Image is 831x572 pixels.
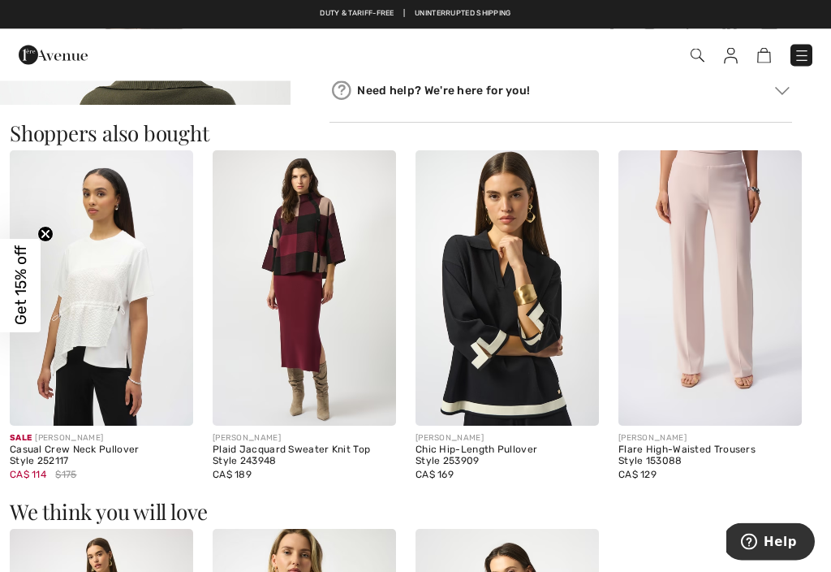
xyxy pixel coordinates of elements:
span: CA$ 189 [213,470,252,481]
h3: Shoppers also bought [10,123,821,145]
div: [PERSON_NAME] [213,433,396,445]
a: 1ère Avenue [19,46,88,62]
div: Plaid Jacquard Sweater Knit Top Style 243948 [213,445,396,468]
div: [PERSON_NAME] [415,433,599,445]
img: Casual Crew Neck Pullover Style 252117 [10,151,193,427]
span: CA$ 169 [415,470,454,481]
div: Casual Crew Neck Pullover Style 252117 [10,445,193,468]
img: Menu [794,48,810,64]
img: 1ère Avenue [19,39,88,71]
img: Arrow2.svg [775,88,790,96]
div: Chic Hip-Length Pullover Style 253909 [415,445,599,468]
div: [PERSON_NAME] [10,433,193,445]
a: Duty & tariff-free | Uninterrupted shipping [320,9,510,17]
img: Chic Hip-Length Pullover Style 253909 [415,151,599,427]
h3: We think you will love [10,502,821,523]
img: Shopping Bag [757,48,771,63]
img: Plaid Jacquard Sweater Knit Top Style 243948 [213,151,396,427]
span: $175 [55,468,76,483]
span: CA$ 114 [10,470,46,481]
img: My Info [724,48,738,64]
div: Flare High-Waisted Trousers Style 153088 [618,445,802,468]
button: Close teaser [37,227,54,243]
span: Sale [10,434,32,444]
div: Need help? We're here for you! [329,79,792,103]
span: CA$ 129 [618,470,657,481]
div: [PERSON_NAME] [618,433,802,445]
iframe: Opens a widget where you can find more information [726,523,815,564]
img: Search [691,49,704,63]
span: Get 15% off [11,246,30,326]
img: Flare High-Waisted Trousers Style 153088 [618,151,802,427]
